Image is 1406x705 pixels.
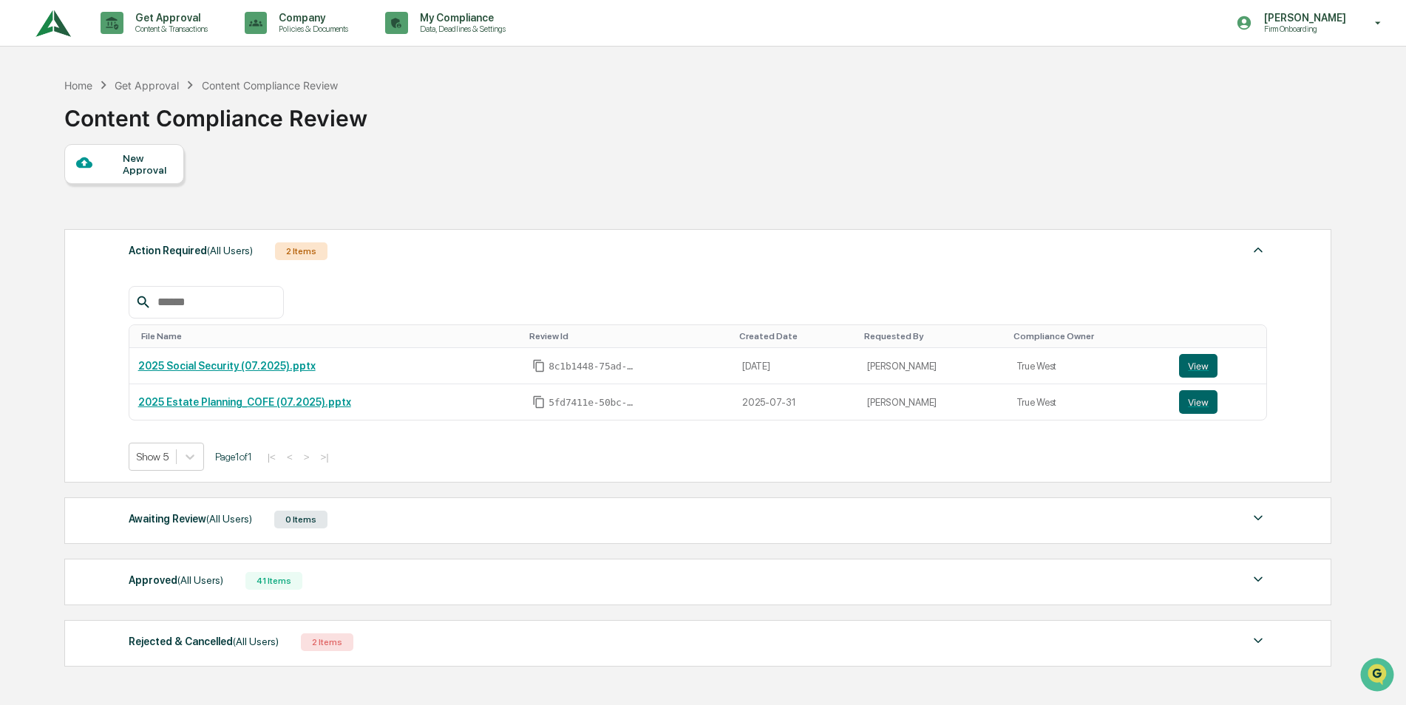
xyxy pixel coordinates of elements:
[207,245,253,256] span: (All Users)
[206,513,252,525] span: (All Users)
[274,511,327,528] div: 0 Items
[858,384,1007,420] td: [PERSON_NAME]
[408,12,513,24] p: My Compliance
[1179,390,1257,414] a: View
[138,360,316,372] a: 2025 Social Security (07.2025).pptx
[64,93,367,132] div: Content Compliance Review
[1179,354,1257,378] a: View
[1013,331,1165,341] div: Toggle SortBy
[50,128,187,140] div: We're available if you need us!
[9,208,99,235] a: 🔎Data Lookup
[408,24,513,34] p: Data, Deadlines & Settings
[267,12,356,24] p: Company
[129,241,253,260] div: Action Required
[129,571,223,590] div: Approved
[123,152,172,176] div: New Approval
[299,451,314,463] button: >
[15,216,27,228] div: 🔎
[177,574,223,586] span: (All Users)
[115,79,179,92] div: Get Approval
[1179,354,1217,378] button: View
[215,451,252,463] span: Page 1 of 1
[141,331,518,341] div: Toggle SortBy
[104,250,179,262] a: Powered byPylon
[15,113,41,140] img: 1746055101610-c473b297-6a78-478c-a979-82029cc54cd1
[30,214,93,229] span: Data Lookup
[532,359,546,372] span: Copy Id
[35,3,71,44] img: logo
[739,331,852,341] div: Toggle SortBy
[9,180,101,207] a: 🖐️Preclearance
[64,79,92,92] div: Home
[1008,384,1171,420] td: True West
[129,632,279,651] div: Rejected & Cancelled
[733,348,858,384] td: [DATE]
[138,396,351,408] a: 2025 Estate Planning_COFE (07.2025).pptx
[1249,509,1267,527] img: caret
[267,24,356,34] p: Policies & Documents
[263,451,280,463] button: |<
[549,397,637,409] span: 5fd7411e-50bc-44b4-86ff-f9c3d0cc4174
[30,186,95,201] span: Preclearance
[129,509,252,528] div: Awaiting Review
[1252,24,1354,34] p: Firm Onboarding
[529,331,727,341] div: Toggle SortBy
[251,117,269,135] button: Start new chat
[1249,241,1267,259] img: caret
[38,67,244,83] input: Clear
[123,24,215,34] p: Content & Transactions
[1249,632,1267,650] img: caret
[1249,571,1267,588] img: caret
[864,331,1001,341] div: Toggle SortBy
[233,636,279,647] span: (All Users)
[107,188,119,200] div: 🗄️
[549,361,637,372] span: 8c1b1448-75ad-4f2e-8dce-ddab5f8396ec
[147,251,179,262] span: Pylon
[1008,348,1171,384] td: True West
[15,31,269,55] p: How can we help?
[1182,331,1260,341] div: Toggle SortBy
[245,572,302,590] div: 41 Items
[316,451,333,463] button: >|
[858,348,1007,384] td: [PERSON_NAME]
[15,188,27,200] div: 🖐️
[1252,12,1354,24] p: [PERSON_NAME]
[532,395,546,409] span: Copy Id
[202,79,338,92] div: Content Compliance Review
[101,180,189,207] a: 🗄️Attestations
[282,451,297,463] button: <
[1359,656,1399,696] iframe: Open customer support
[50,113,242,128] div: Start new chat
[1179,390,1217,414] button: View
[301,633,353,651] div: 2 Items
[275,242,327,260] div: 2 Items
[122,186,183,201] span: Attestations
[123,12,215,24] p: Get Approval
[733,384,858,420] td: 2025-07-31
